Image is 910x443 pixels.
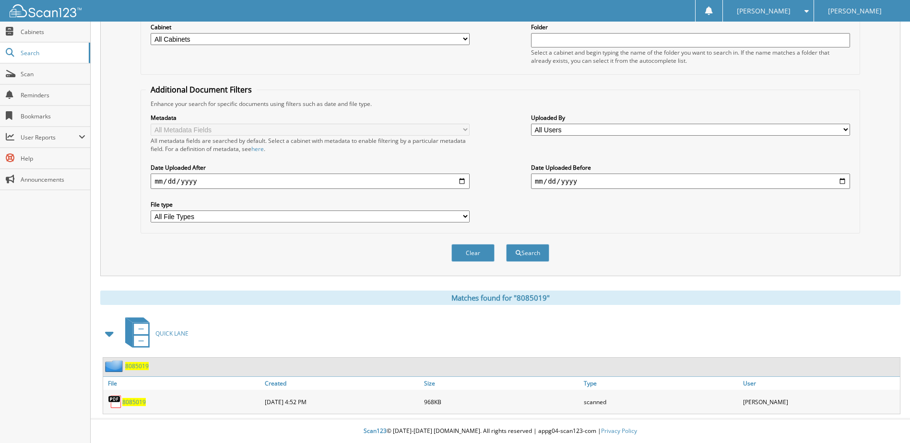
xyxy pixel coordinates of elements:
a: File [103,377,262,390]
div: Enhance your search for specific documents using filters such as date and file type. [146,100,854,108]
span: User Reports [21,133,79,141]
span: Reminders [21,91,85,99]
button: Search [506,244,549,262]
label: Cabinet [151,23,470,31]
label: Metadata [151,114,470,122]
div: 968KB [422,392,581,411]
a: Size [422,377,581,390]
div: All metadata fields are searched by default. Select a cabinet with metadata to enable filtering b... [151,137,470,153]
span: Search [21,49,84,57]
a: Type [581,377,741,390]
span: Cabinets [21,28,85,36]
button: Clear [451,244,495,262]
img: scan123-logo-white.svg [10,4,82,17]
span: [PERSON_NAME] [737,8,791,14]
div: © [DATE]-[DATE] [DOMAIN_NAME]. All rights reserved | appg04-scan123-com | [91,420,910,443]
a: here [251,145,264,153]
legend: Additional Document Filters [146,84,257,95]
div: [PERSON_NAME] [741,392,900,411]
input: end [531,174,850,189]
a: QUICK LANE [119,315,189,352]
span: Announcements [21,175,85,184]
span: Scan123 [364,427,387,435]
a: Privacy Policy [601,427,637,435]
a: 8085019 [125,362,149,370]
label: Folder [531,23,850,31]
span: Help [21,154,85,163]
label: Date Uploaded After [151,163,470,172]
div: [DATE] 4:52 PM [262,392,422,411]
label: File type [151,200,470,209]
div: Select a cabinet and begin typing the name of the folder you want to search in. If the name match... [531,48,850,65]
input: start [151,174,470,189]
a: User [741,377,900,390]
iframe: Chat Widget [862,397,910,443]
label: Uploaded By [531,114,850,122]
span: Scan [21,70,85,78]
img: PDF.png [108,395,122,409]
img: folder2.png [105,360,125,372]
span: Bookmarks [21,112,85,120]
span: QUICK LANE [155,329,189,338]
div: Matches found for "8085019" [100,291,900,305]
a: Created [262,377,422,390]
div: scanned [581,392,741,411]
a: 8085019 [122,398,146,406]
label: Date Uploaded Before [531,163,850,172]
span: [PERSON_NAME] [828,8,882,14]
